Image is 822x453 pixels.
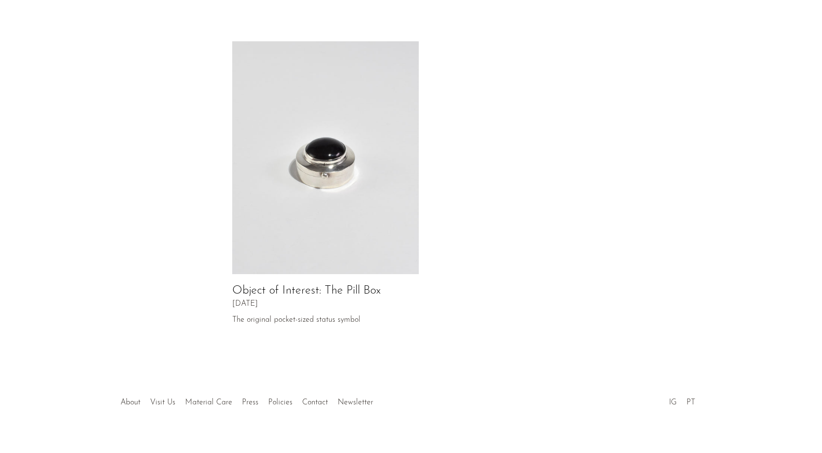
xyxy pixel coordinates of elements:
[242,399,258,406] a: Press
[120,399,140,406] a: About
[232,41,419,275] img: Object of Interest: The Pill Box
[232,316,419,325] span: The original pocket-sized status symbol
[232,300,258,309] span: [DATE]
[664,391,700,409] ul: Social Medias
[185,399,232,406] a: Material Care
[116,391,378,409] ul: Quick links
[669,399,677,406] a: IG
[302,399,328,406] a: Contact
[232,285,381,296] a: Object of Interest: The Pill Box
[686,399,695,406] a: PT
[150,399,175,406] a: Visit Us
[268,399,292,406] a: Policies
